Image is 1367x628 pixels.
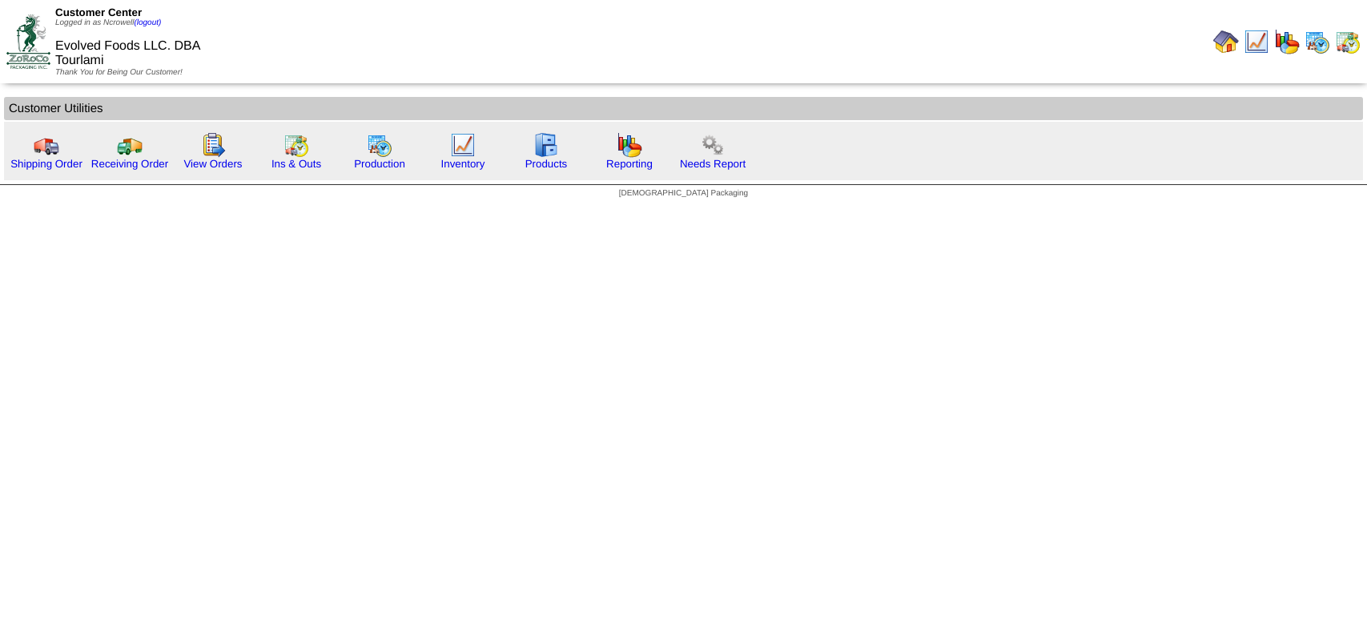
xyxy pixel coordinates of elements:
[1244,29,1269,54] img: line_graph.gif
[354,158,405,170] a: Production
[55,39,200,67] span: Evolved Foods LLC. DBA Tourlami
[91,158,168,170] a: Receiving Order
[1305,29,1330,54] img: calendarprod.gif
[367,132,392,158] img: calendarprod.gif
[55,68,183,77] span: Thank You for Being Our Customer!
[134,18,161,27] a: (logout)
[283,132,309,158] img: calendarinout.gif
[606,158,653,170] a: Reporting
[700,132,726,158] img: workflow.png
[6,14,50,68] img: ZoRoCo_Logo(Green%26Foil)%20jpg.webp
[680,158,746,170] a: Needs Report
[619,189,748,198] span: [DEMOGRAPHIC_DATA] Packaging
[55,18,161,27] span: Logged in as Ncrowell
[200,132,226,158] img: workorder.gif
[1274,29,1300,54] img: graph.gif
[117,132,143,158] img: truck2.gif
[441,158,485,170] a: Inventory
[55,6,142,18] span: Customer Center
[183,158,242,170] a: View Orders
[533,132,559,158] img: cabinet.gif
[271,158,321,170] a: Ins & Outs
[617,132,642,158] img: graph.gif
[450,132,476,158] img: line_graph.gif
[4,97,1363,120] td: Customer Utilities
[525,158,568,170] a: Products
[34,132,59,158] img: truck.gif
[10,158,82,170] a: Shipping Order
[1213,29,1239,54] img: home.gif
[1335,29,1361,54] img: calendarinout.gif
